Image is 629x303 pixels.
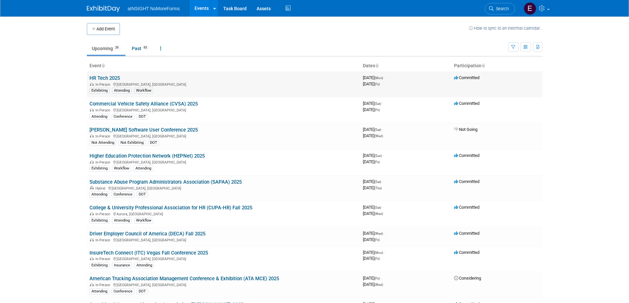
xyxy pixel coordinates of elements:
span: (Mon) [374,251,383,255]
span: [DATE] [363,282,383,287]
div: Attending [112,218,132,224]
span: In-Person [95,108,112,112]
span: - [382,101,383,106]
span: In-Person [95,82,112,87]
span: [DATE] [363,159,380,164]
span: In-Person [95,238,112,242]
span: [DATE] [363,185,382,190]
img: Hybrid Event [90,186,94,190]
span: [DATE] [363,101,383,106]
span: (Wed) [374,232,383,235]
img: In-Person Event [90,212,94,215]
span: - [381,276,382,281]
a: Sort by Participation Type [481,63,485,68]
a: American Trucking Association Management Conference & Exhibition (ATA MCE) 2025 [89,276,279,282]
span: (Wed) [374,283,383,287]
img: In-Person Event [90,283,94,286]
div: Workflow [112,166,131,171]
span: [DATE] [363,276,382,281]
div: [GEOGRAPHIC_DATA], [GEOGRAPHIC_DATA] [89,256,358,261]
span: (Fri) [374,108,380,112]
span: 26 [113,45,121,50]
a: Commercial Vehicle Safety Alliance (CVSA) 2025 [89,101,198,107]
div: DOT [137,192,148,197]
div: [GEOGRAPHIC_DATA], [GEOGRAPHIC_DATA] [89,159,358,165]
span: Hybrid [95,186,107,191]
span: [DATE] [363,231,385,236]
a: InsureTech Connect (ITC) Vegas Fall Conference 2025 [89,250,208,256]
span: [DATE] [363,81,380,86]
a: HR Tech 2025 [89,75,120,81]
span: Committed [454,250,479,255]
span: - [382,179,383,184]
span: - [384,75,385,80]
div: Not Exhibiting [119,140,146,146]
span: (Fri) [374,277,380,280]
span: Committed [454,179,479,184]
span: [DATE] [363,211,383,216]
span: In-Person [95,283,112,287]
span: (Thu) [374,186,382,190]
div: Attending [89,192,109,197]
div: Workflow [134,88,153,94]
div: Attending [112,88,132,94]
div: Insurance [112,262,132,268]
span: (Fri) [374,238,380,242]
a: Sort by Event Name [101,63,105,68]
span: In-Person [95,134,112,138]
span: (Sun) [374,154,382,158]
div: [GEOGRAPHIC_DATA], [GEOGRAPHIC_DATA] [89,282,358,287]
div: DOT [137,114,148,120]
img: In-Person Event [90,257,94,260]
span: aINSIGHT NoMoreForms [128,6,180,11]
a: How to sync to an external calendar... [469,26,542,31]
div: Attending [89,114,109,120]
span: (Sat) [374,180,381,184]
div: Attending [89,288,109,294]
a: Past63 [127,42,154,55]
div: Attending [133,166,153,171]
div: Not Attending [89,140,116,146]
a: Search [485,3,515,15]
div: Conference [112,114,134,120]
span: [DATE] [363,153,384,158]
img: In-Person Event [90,82,94,86]
div: Exhibiting [89,88,110,94]
a: Higher Education Protection Network (HEPNet) 2025 [89,153,205,159]
a: Substance Abuse Program Administrators Association (SAPAA) 2025 [89,179,242,185]
a: Driver Employer Council of America (DECA) Fall 2025 [89,231,205,237]
span: (Fri) [374,160,380,164]
div: Attending [134,262,154,268]
div: [GEOGRAPHIC_DATA], [GEOGRAPHIC_DATA] [89,237,358,242]
span: (Sat) [374,128,381,132]
span: - [384,250,385,255]
div: [GEOGRAPHIC_DATA], [GEOGRAPHIC_DATA] [89,185,358,191]
div: Exhibiting [89,262,110,268]
span: Committed [454,153,479,158]
span: (Fri) [374,257,380,260]
th: Event [87,60,360,72]
span: [DATE] [363,133,383,138]
span: [DATE] [363,127,383,132]
span: - [384,231,385,236]
th: Participation [451,60,542,72]
span: [DATE] [363,256,380,261]
a: Sort by Start Date [375,63,378,68]
div: [GEOGRAPHIC_DATA], [GEOGRAPHIC_DATA] [89,81,358,87]
img: In-Person Event [90,238,94,241]
span: Committed [454,205,479,210]
span: (Fri) [374,82,380,86]
div: Conference [112,288,134,294]
span: Committed [454,101,479,106]
span: (Sat) [374,206,381,209]
div: [GEOGRAPHIC_DATA], [GEOGRAPHIC_DATA] [89,107,358,112]
span: [DATE] [363,250,385,255]
img: In-Person Event [90,134,94,137]
span: (Wed) [374,134,383,138]
div: Conference [112,192,134,197]
div: Exhibiting [89,166,110,171]
span: Not Going [454,127,477,132]
span: - [383,153,384,158]
div: DOT [148,140,159,146]
span: In-Person [95,212,112,216]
